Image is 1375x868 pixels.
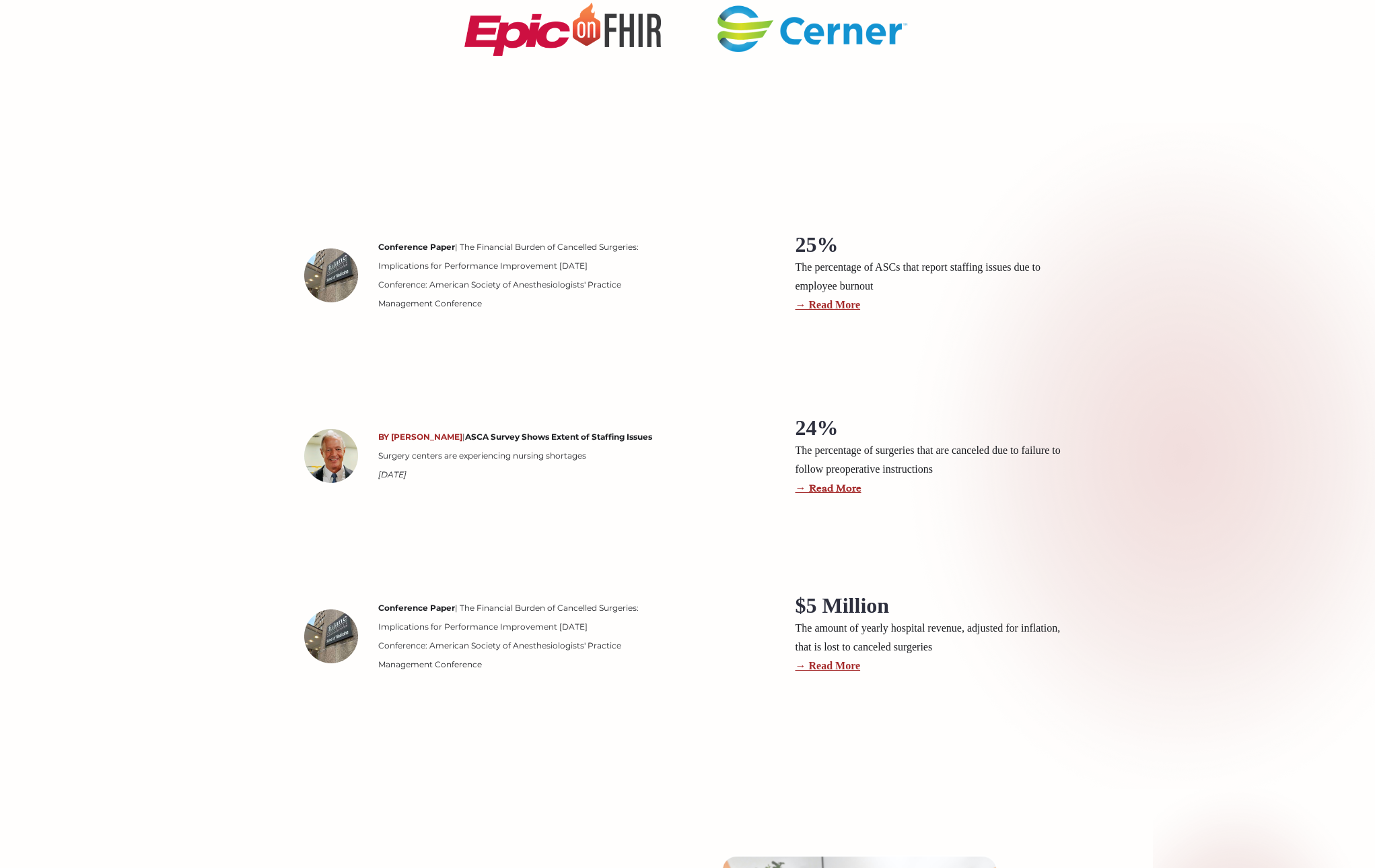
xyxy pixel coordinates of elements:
strong: Conference Paper [378,242,455,252]
strong: Conference Paper [378,603,455,613]
div: | The Financial Burden of Cancelled Surgeries: Implications for Performance Improvement [DATE] Co... [372,238,668,313]
iframe: profile [5,20,210,123]
div: | The Financial Burden of Cancelled Surgeries: Implications for Performance Improvement [DATE] Co... [372,599,668,674]
a: → Read More [796,660,861,671]
strong: BY [PERSON_NAME] [378,432,462,442]
div: The percentage of ASCs that report staffing issues due to employee burnout [796,258,1078,296]
strong: 24% [796,415,839,440]
strong: $5 Million [796,593,890,617]
strong: 25% [796,232,839,257]
div: The percentage of surgeries that are canceled due to failure to follow preoperative instructions [796,441,1078,479]
strong: ASCA Survey Shows Extent of Staffing Issues [465,432,652,442]
div: The amount of yearly hospital revenue, adjusted for inflation, that is lost to canceled surgeries [796,619,1078,657]
a: → Read More [796,299,861,310]
em: [DATE] [378,469,407,479]
div: | Surgery centers are experiencing nursing shortages [372,428,668,484]
a: → Read More [796,481,861,495]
